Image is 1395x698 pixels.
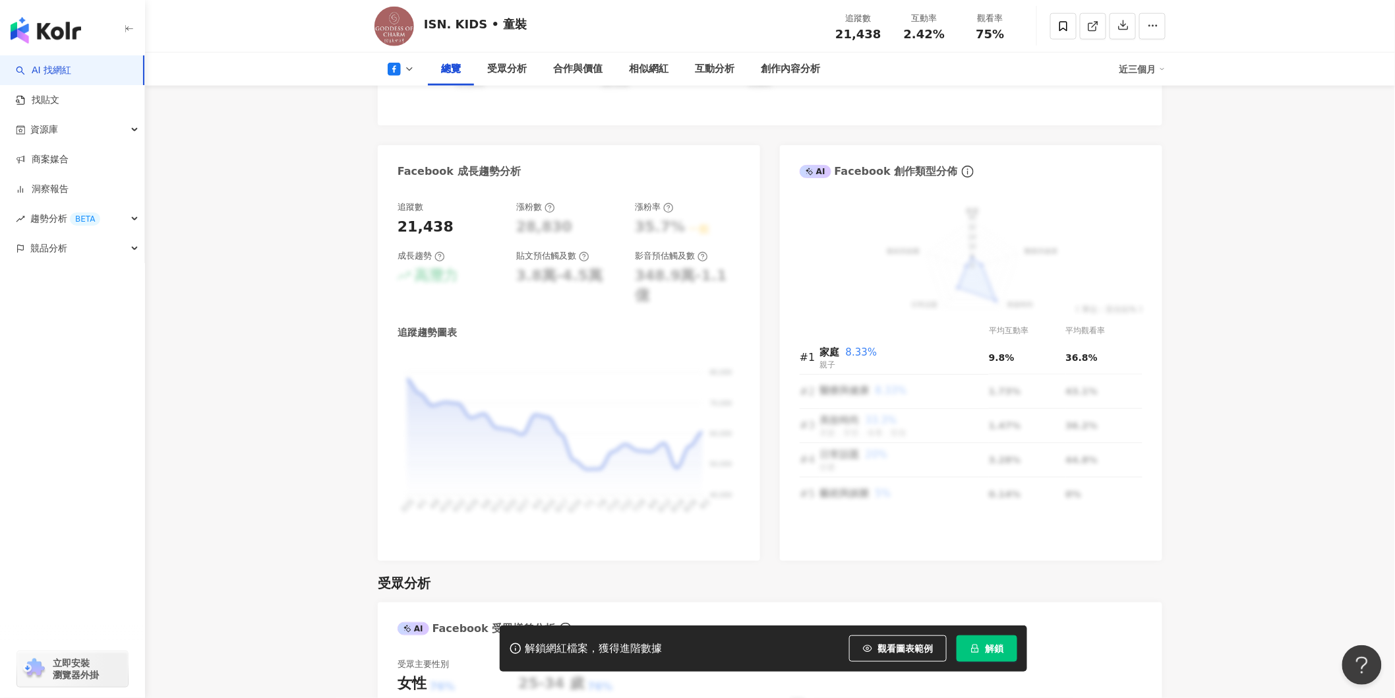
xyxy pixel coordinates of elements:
div: 互動分析 [695,61,734,77]
span: 2.42% [904,28,945,41]
span: 21,438 [835,27,881,41]
img: logo [11,17,81,44]
span: 競品分析 [30,234,67,263]
span: 趨勢分析 [30,204,100,234]
div: 追蹤趨勢圖表 [398,326,457,340]
div: 近三個月 [1119,59,1166,80]
span: 資源庫 [30,115,58,144]
div: 平均觀看率 [1066,325,1143,337]
div: 追蹤數 [398,201,423,213]
div: 21,438 [398,217,454,238]
button: 觀看圖表範例 [849,635,947,662]
div: 創作內容分析 [761,61,820,77]
div: 解鎖網紅檔案，獲得進階數據 [525,642,662,656]
span: 75% [976,28,1004,41]
div: 合作與價值 [553,61,603,77]
span: info-circle [558,621,574,637]
div: 成長趨勢 [398,250,445,262]
div: #1 [800,349,819,365]
img: KOL Avatar [374,7,414,46]
span: 8.33% [846,346,877,358]
div: AI [800,165,831,178]
div: 漲粉數 [516,201,555,213]
a: chrome extension立即安裝 瀏覽器外掛 [17,651,128,687]
a: searchAI 找網紅 [16,64,71,77]
div: Facebook 受眾樣貌分析 [398,621,556,636]
span: 9.8% [989,352,1015,363]
div: 追蹤數 [833,12,883,25]
div: 觀看率 [965,12,1015,25]
a: 洞察報告 [16,183,69,196]
span: 觀看圖表範例 [877,643,933,654]
div: 受眾分析 [378,574,430,592]
div: Facebook 成長趨勢分析 [398,164,521,179]
div: BETA [70,212,100,226]
div: 總覽 [441,61,461,77]
img: chrome extension [21,658,47,680]
span: lock [970,644,980,653]
span: 家庭 [819,346,839,358]
div: ISN. KIDS • 童裝 [424,16,527,32]
div: AI [398,622,429,635]
span: rise [16,214,25,224]
div: 影音預估觸及數 [635,250,708,262]
div: 貼文預估觸及數 [516,250,589,262]
div: 互動率 [899,12,949,25]
div: Facebook 創作類型分佈 [800,164,958,179]
div: 受眾分析 [487,61,527,77]
span: 立即安裝 瀏覽器外掛 [53,657,99,681]
div: 相似網紅 [629,61,668,77]
button: 解鎖 [957,635,1017,662]
span: info-circle [960,164,976,179]
span: 36.8% [1066,352,1098,363]
div: 漲粉率 [635,201,674,213]
a: 商案媒合 [16,153,69,166]
div: 女性 [398,674,427,694]
span: 親子 [819,360,835,369]
span: 解鎖 [985,643,1003,654]
a: 找貼文 [16,94,59,107]
div: 平均互動率 [989,325,1065,337]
